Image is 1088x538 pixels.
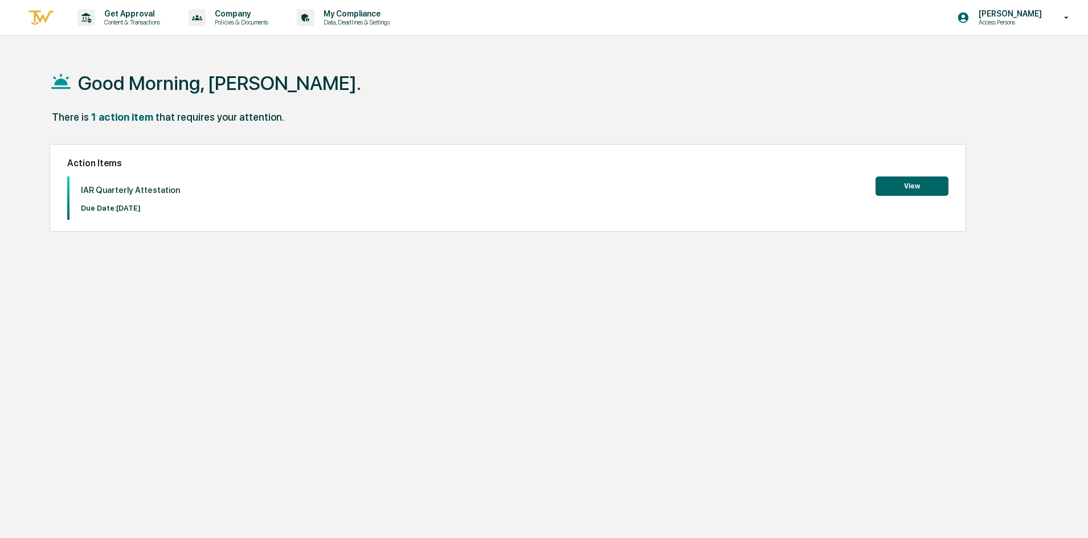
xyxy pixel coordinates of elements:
[314,9,395,18] p: My Compliance
[52,111,89,123] div: There is
[876,180,948,191] a: View
[81,185,180,195] p: IAR Quarterly Attestation
[156,111,284,123] div: that requires your attention.
[206,18,274,26] p: Policies & Documents
[67,158,948,169] h2: Action Items
[314,18,395,26] p: Data, Deadlines & Settings
[78,72,361,95] h1: Good Morning, [PERSON_NAME].
[81,204,180,212] p: Due Date: [DATE]
[95,18,166,26] p: Content & Transactions
[876,176,948,196] button: View
[95,9,166,18] p: Get Approval
[970,18,1048,26] p: Access Persons
[91,111,153,123] div: 1 action item
[206,9,274,18] p: Company
[970,9,1048,18] p: [PERSON_NAME]
[27,9,55,27] img: logo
